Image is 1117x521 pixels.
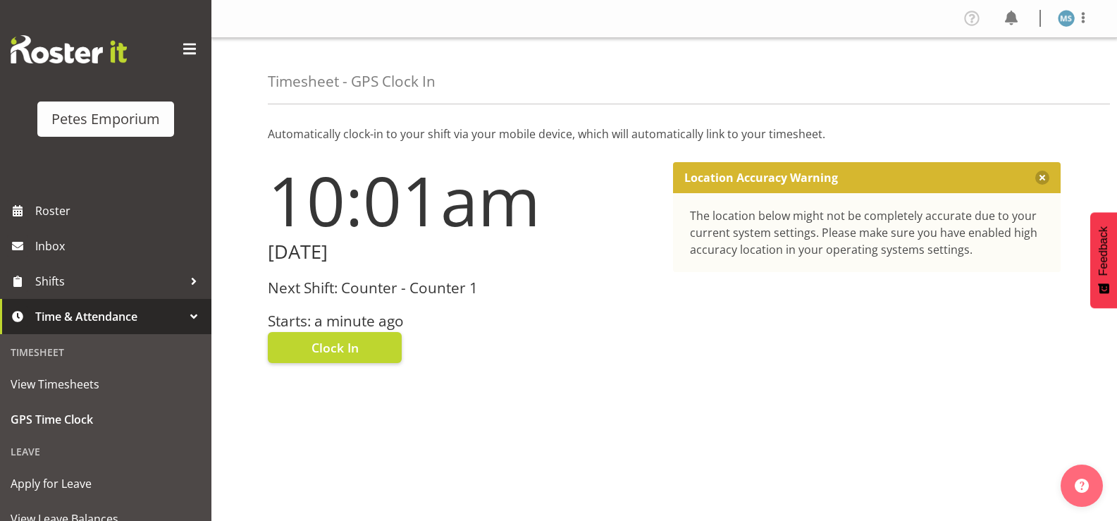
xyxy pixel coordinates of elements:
[1035,171,1049,185] button: Close message
[268,73,436,90] h4: Timesheet - GPS Clock In
[1058,10,1075,27] img: maureen-sellwood712.jpg
[690,207,1044,258] div: The location below might not be completely accurate due to your current system settings. Please m...
[11,409,201,430] span: GPS Time Clock
[4,402,208,437] a: GPS Time Clock
[1075,479,1089,493] img: help-xxl-2.png
[35,235,204,257] span: Inbox
[268,125,1061,142] p: Automatically clock-in to your shift via your mobile device, which will automatically link to you...
[268,241,656,263] h2: [DATE]
[35,271,183,292] span: Shifts
[311,338,359,357] span: Clock In
[4,437,208,466] div: Leave
[4,367,208,402] a: View Timesheets
[1090,212,1117,308] button: Feedback - Show survey
[51,109,160,130] div: Petes Emporium
[684,171,838,185] p: Location Accuracy Warning
[4,466,208,501] a: Apply for Leave
[11,374,201,395] span: View Timesheets
[1097,226,1110,276] span: Feedback
[11,35,127,63] img: Rosterit website logo
[268,280,656,296] h3: Next Shift: Counter - Counter 1
[268,313,656,329] h3: Starts: a minute ago
[35,200,204,221] span: Roster
[11,473,201,494] span: Apply for Leave
[268,162,656,238] h1: 10:01am
[268,332,402,363] button: Clock In
[4,338,208,367] div: Timesheet
[35,306,183,327] span: Time & Attendance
